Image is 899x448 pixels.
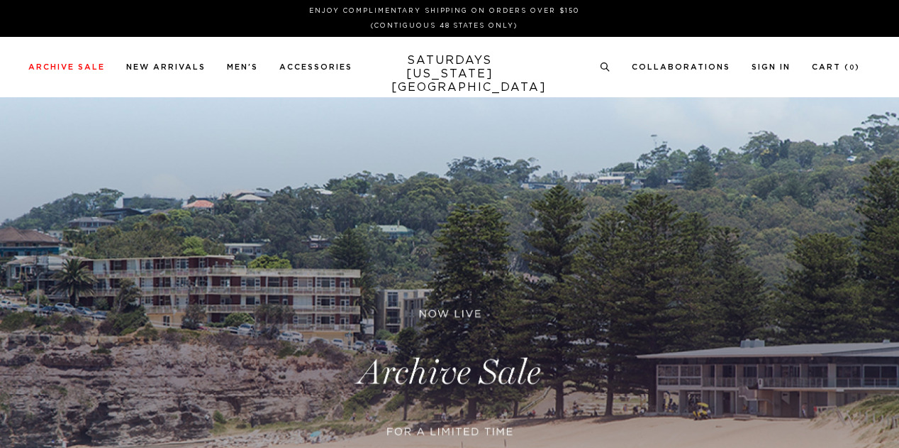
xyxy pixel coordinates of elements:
small: 0 [849,65,855,71]
a: Cart (0) [812,63,860,71]
a: SATURDAYS[US_STATE][GEOGRAPHIC_DATA] [391,54,508,94]
p: (Contiguous 48 States Only) [34,21,854,31]
a: Collaborations [632,63,730,71]
a: Archive Sale [28,63,105,71]
a: Accessories [279,63,352,71]
a: Men's [227,63,258,71]
a: New Arrivals [126,63,206,71]
a: Sign In [752,63,791,71]
p: Enjoy Complimentary Shipping on Orders Over $150 [34,6,854,16]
